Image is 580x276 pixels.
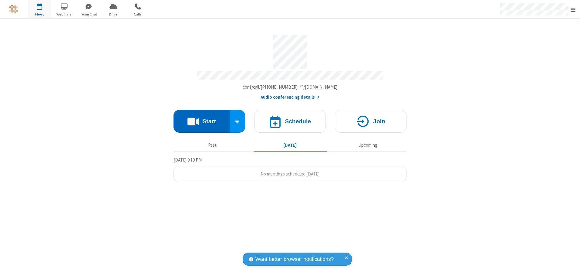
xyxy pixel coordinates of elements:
div: Start conference options [230,110,245,133]
span: Webinars [53,12,76,17]
span: [DATE] 9:19 PM [174,157,202,163]
span: Drive [102,12,125,17]
button: Start [174,110,230,133]
span: Meet [28,12,51,17]
button: Copy my meeting room linkCopy my meeting room link [243,84,338,91]
h4: Start [202,118,216,124]
button: Past [176,139,249,151]
img: QA Selenium DO NOT DELETE OR CHANGE [9,5,18,14]
button: Join [335,110,406,133]
span: Calls [126,12,149,17]
span: Copy my meeting room link [243,84,338,90]
section: Today's Meetings [174,156,406,182]
span: No meetings scheduled [DATE] [261,171,319,177]
button: Schedule [254,110,326,133]
button: Audio conferencing details [261,94,320,101]
button: [DATE] [254,139,327,151]
h4: Join [373,118,385,124]
span: Team Chat [77,12,100,17]
button: Upcoming [331,139,404,151]
h4: Schedule [285,118,311,124]
section: Account details [174,30,406,101]
span: Want better browser notifications? [255,255,334,263]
